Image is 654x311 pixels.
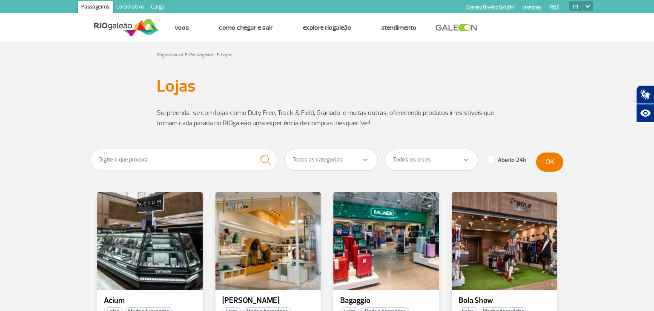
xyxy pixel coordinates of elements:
h1: Lojas [157,79,497,93]
a: Voos [175,23,189,32]
a: Corporativo [113,1,147,14]
a: RQS [550,4,559,10]
p: Bola Show [459,297,551,305]
a: Passageiros [78,1,113,14]
a: Cargo [147,1,168,14]
button: Abrir tradutor de língua de sinais. [636,85,654,104]
p: Acium [104,297,196,305]
a: Lojas [221,52,232,58]
a: > [216,49,219,59]
button: OK [536,153,563,172]
a: Atendimento [381,23,416,32]
a: Como chegar e sair [219,23,273,32]
a: Passageiros [189,52,215,58]
p: Bagaggio [340,297,432,305]
input: Digite o que procura [91,149,277,171]
button: Abrir recursos assistivos. [636,104,654,123]
a: Compra On-line GaleOn [466,4,514,10]
p: Surpreenda-se com lojas como Duty Free, Track & Field, Granado, e muitas outras, oferecendo produ... [157,108,497,128]
div: Plugin de acessibilidade da Hand Talk. [636,85,654,123]
a: Página inicial [157,52,183,58]
label: Aberto 24h [488,156,526,164]
a: Explore RIOgaleão [303,23,351,32]
p: [PERSON_NAME] [222,297,314,305]
a: > [184,49,187,59]
a: Imprensa [522,4,542,10]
